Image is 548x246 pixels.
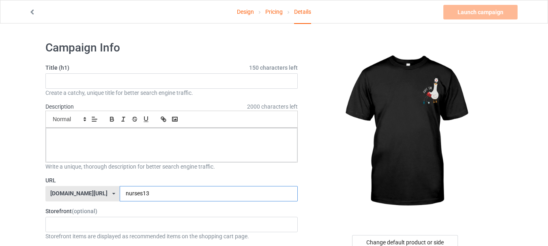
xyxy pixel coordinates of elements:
[72,208,97,214] span: (optional)
[237,0,254,23] a: Design
[45,41,298,55] h1: Campaign Info
[45,89,298,97] div: Create a catchy, unique title for better search engine traffic.
[45,207,298,215] label: Storefront
[45,103,74,110] label: Description
[265,0,283,23] a: Pricing
[247,103,298,111] span: 2000 characters left
[50,190,107,196] div: [DOMAIN_NAME][URL]
[249,64,298,72] span: 150 characters left
[294,0,311,24] div: Details
[45,163,298,171] div: Write a unique, thorough description for better search engine traffic.
[45,64,298,72] label: Title (h1)
[45,232,298,240] div: Storefront items are displayed as recommended items on the shopping cart page.
[45,176,298,184] label: URL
